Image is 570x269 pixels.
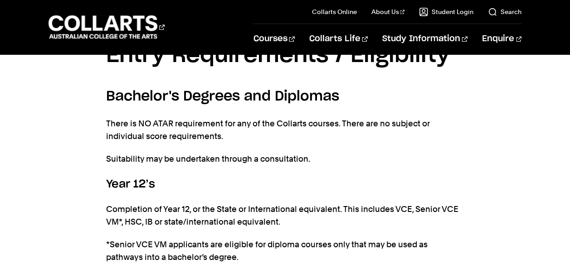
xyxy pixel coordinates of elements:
a: Collarts Life [309,24,368,54]
a: About Us [371,7,405,16]
div: Go to homepage [49,14,165,40]
a: Collarts Online [312,7,357,16]
a: Student Login [419,7,473,16]
a: Enquire [482,24,521,54]
p: Suitability may be undertaken through a consultation. [106,153,464,165]
a: Study Information [382,24,468,54]
h5: Bachelor's Degrees and Diplomas [106,86,464,107]
a: Search [488,7,521,16]
p: *Senior VCE VM applicants are eligible for diploma courses only that may be used as pathways into... [106,238,464,264]
p: Completion of Year 12, or the State or International equivalent. This includes VCE, Senior VCE VM... [106,203,464,228]
a: Courses [253,24,294,54]
p: There is NO ATAR requirement for any of the Collarts courses. There are no subject or individual ... [106,117,464,143]
h3: Entry Requirements / Eligibility [106,38,464,73]
h6: Year 12’s [106,176,464,192]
